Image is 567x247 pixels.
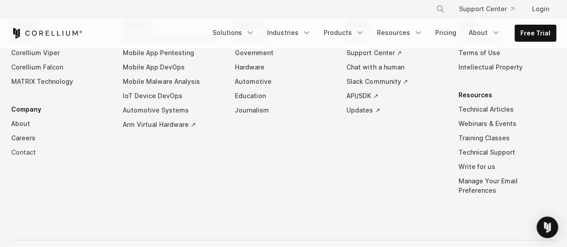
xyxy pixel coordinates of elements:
[425,1,556,17] div: Navigation Menu
[459,46,556,60] a: Terms of Use
[123,89,221,103] a: IoT Device DevOps
[207,25,556,42] div: Navigation Menu
[235,46,333,60] a: Government
[459,60,556,74] a: Intellectual Property
[515,25,556,41] a: Free Trial
[459,102,556,117] a: Technical Articles
[463,25,506,41] a: About
[318,25,370,41] a: Products
[235,89,333,103] a: Education
[11,145,109,160] a: Contact
[346,60,444,74] a: Chat with a human
[372,25,428,41] a: Resources
[123,103,221,117] a: Automotive Systems
[11,46,109,60] a: Corellium Viper
[459,174,556,198] a: Manage Your Email Preferences
[11,60,109,74] a: Corellium Falcon
[11,131,109,145] a: Careers
[235,60,333,74] a: Hardware
[123,117,221,132] a: Arm Virtual Hardware ↗
[459,160,556,174] a: Write for us
[123,60,221,74] a: Mobile App DevOps
[11,17,556,211] div: Navigation Menu
[432,1,448,17] button: Search
[452,1,521,17] a: Support Center
[11,117,109,131] a: About
[525,1,556,17] a: Login
[262,25,316,41] a: Industries
[123,74,221,89] a: Mobile Malware Analysis
[459,131,556,145] a: Training Classes
[346,89,444,103] a: API/SDK ↗
[430,25,462,41] a: Pricing
[346,74,444,89] a: Slack Community ↗
[346,46,444,60] a: Support Center ↗
[459,117,556,131] a: Webinars & Events
[346,103,444,117] a: Updates ↗
[11,28,82,39] a: Corellium Home
[207,25,260,41] a: Solutions
[123,46,221,60] a: Mobile App Pentesting
[235,74,333,89] a: Automotive
[11,74,109,89] a: MATRIX Technology
[235,103,333,117] a: Journalism
[537,217,558,238] div: Open Intercom Messenger
[459,145,556,160] a: Technical Support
